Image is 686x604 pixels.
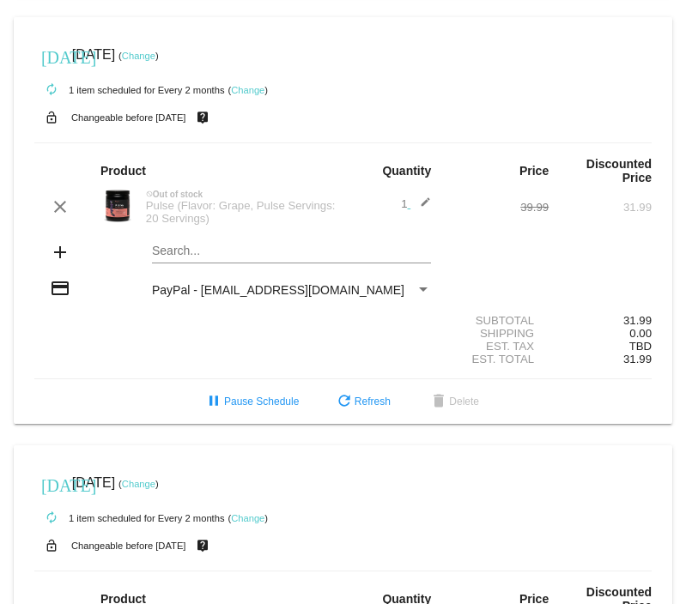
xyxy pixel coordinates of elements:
div: Out of stock [137,190,343,199]
mat-select: Payment Method [152,283,431,297]
input: Search... [152,245,431,258]
small: 1 item scheduled for Every 2 months [34,513,225,523]
mat-icon: refresh [334,392,355,413]
mat-icon: live_help [192,535,213,557]
mat-icon: lock_open [41,535,62,557]
mat-icon: clear [50,196,70,217]
div: 31.99 [549,314,652,327]
strong: Discounted Price [586,157,652,184]
span: 0.00 [629,327,652,340]
mat-icon: [DATE] [41,474,62,494]
span: 1 [401,197,431,210]
small: ( ) [118,479,159,489]
div: Est. Tax [446,340,549,353]
span: 31.99 [623,353,652,365]
mat-icon: delete [428,392,449,413]
span: Pause Schedule [203,396,299,408]
small: ( ) [228,513,268,523]
div: Pulse (Flavor: Grape, Pulse Servings: 20 Servings) [137,199,343,225]
img: Image-1-Carousel-Pulse-20S-Grape-Transp.png [100,189,135,223]
mat-icon: autorenew [41,508,62,528]
mat-icon: not_interested [146,190,153,197]
small: 1 item scheduled for Every 2 months [34,85,225,95]
div: Subtotal [446,314,549,327]
span: Refresh [334,396,391,408]
a: Change [122,479,155,489]
button: Pause Schedule [190,386,313,417]
div: Est. Total [446,353,549,365]
button: Refresh [320,386,404,417]
small: ( ) [118,51,159,61]
mat-icon: autorenew [41,80,62,100]
small: Changeable before [DATE] [71,112,186,123]
mat-icon: live_help [192,106,213,129]
span: PayPal - [EMAIL_ADDRESS][DOMAIN_NAME] [152,283,404,297]
a: Change [231,513,264,523]
span: TBD [629,340,652,353]
div: 39.99 [446,201,549,214]
mat-icon: [DATE] [41,45,62,66]
strong: Quantity [382,164,431,178]
mat-icon: edit [410,196,431,217]
small: Changeable before [DATE] [71,541,186,551]
small: ( ) [228,85,268,95]
mat-icon: credit_card [50,278,70,299]
button: Delete [415,386,493,417]
strong: Product [100,164,146,178]
mat-icon: lock_open [41,106,62,129]
mat-icon: add [50,242,70,263]
strong: Price [519,164,549,178]
span: Delete [428,396,479,408]
mat-icon: pause [203,392,224,413]
a: Change [231,85,264,95]
a: Change [122,51,155,61]
div: Shipping [446,327,549,340]
div: 31.99 [549,201,652,214]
